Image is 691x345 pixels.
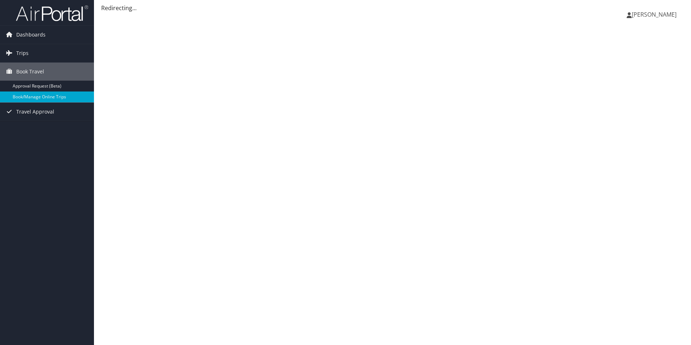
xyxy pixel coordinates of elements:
[16,44,29,62] span: Trips
[16,103,54,121] span: Travel Approval
[16,26,46,44] span: Dashboards
[16,63,44,81] span: Book Travel
[101,4,684,12] div: Redirecting...
[632,10,677,18] span: [PERSON_NAME]
[627,4,684,25] a: [PERSON_NAME]
[16,5,88,22] img: airportal-logo.png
